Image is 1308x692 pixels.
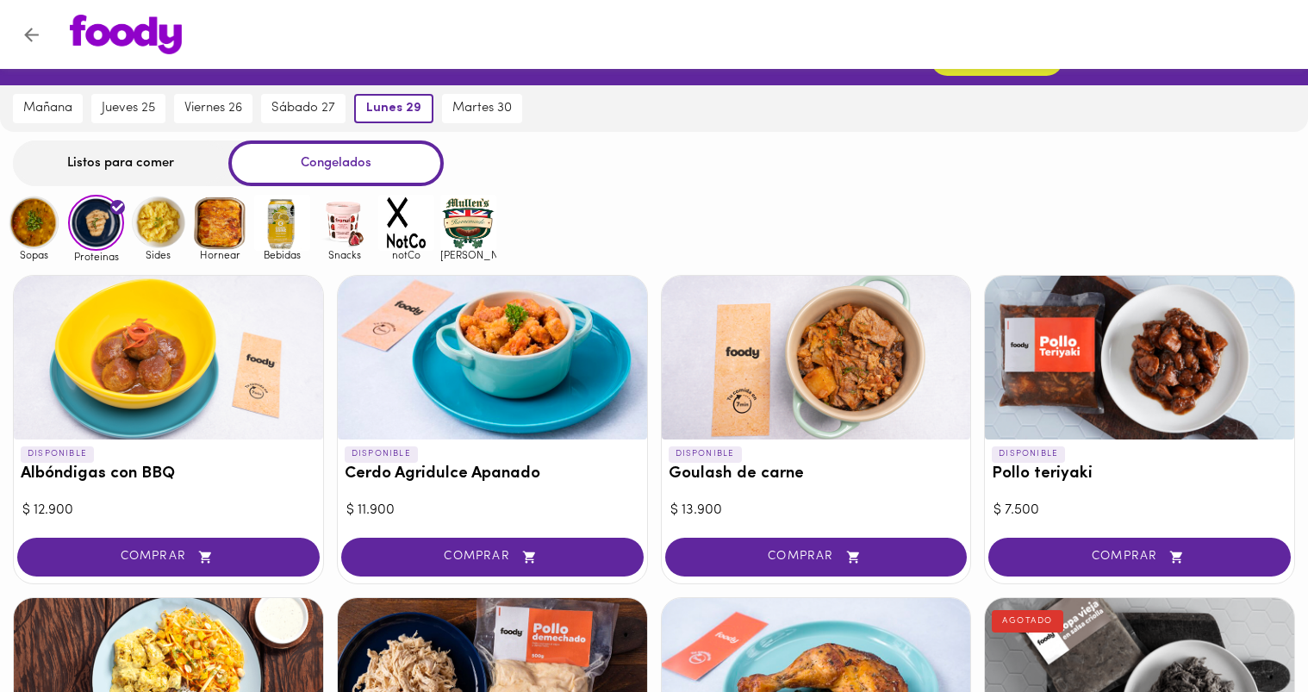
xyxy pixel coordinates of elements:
[17,538,320,577] button: COMPRAR
[13,140,228,186] div: Listos para comer
[70,15,182,54] img: logo.png
[271,101,335,116] span: sábado 27
[988,538,1291,577] button: COMPRAR
[452,101,512,116] span: martes 30
[354,94,433,123] button: lunes 29
[378,249,434,260] span: notCo
[192,249,248,260] span: Hornear
[174,94,252,123] button: viernes 26
[23,101,72,116] span: mañana
[261,94,346,123] button: sábado 27
[665,538,968,577] button: COMPRAR
[39,550,298,564] span: COMPRAR
[992,610,1063,633] div: AGOTADO
[21,446,94,462] p: DISPONIBLE
[992,465,1287,483] h3: Pollo teriyaki
[341,538,644,577] button: COMPRAR
[22,501,315,521] div: $ 12.900
[669,465,964,483] h3: Goulash de carne
[68,251,124,262] span: Proteinas
[13,94,83,123] button: mañana
[1208,592,1291,675] iframe: Messagebird Livechat Widget
[130,195,186,251] img: Sides
[184,101,242,116] span: viernes 26
[440,195,496,251] img: mullens
[130,249,186,260] span: Sides
[992,446,1065,462] p: DISPONIBLE
[68,195,124,251] img: Proteinas
[440,249,496,260] span: [PERSON_NAME]
[21,465,316,483] h3: Albóndigas con BBQ
[662,276,971,440] div: Goulash de carne
[228,140,444,186] div: Congelados
[669,446,742,462] p: DISPONIBLE
[316,195,372,251] img: Snacks
[442,94,522,123] button: martes 30
[10,14,53,56] button: Volver
[254,195,310,251] img: Bebidas
[1010,550,1269,564] span: COMPRAR
[6,195,62,251] img: Sopas
[102,101,155,116] span: jueves 25
[192,195,248,251] img: Hornear
[254,249,310,260] span: Bebidas
[670,501,962,521] div: $ 13.900
[687,550,946,564] span: COMPRAR
[6,249,62,260] span: Sopas
[985,276,1294,440] div: Pollo teriyaki
[378,195,434,251] img: notCo
[993,501,1286,521] div: $ 7.500
[316,249,372,260] span: Snacks
[345,465,640,483] h3: Cerdo Agridulce Apanado
[346,501,638,521] div: $ 11.900
[363,550,622,564] span: COMPRAR
[91,94,165,123] button: jueves 25
[366,101,421,116] span: lunes 29
[345,446,418,462] p: DISPONIBLE
[338,276,647,440] div: Cerdo Agridulce Apanado
[14,276,323,440] div: Albóndigas con BBQ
